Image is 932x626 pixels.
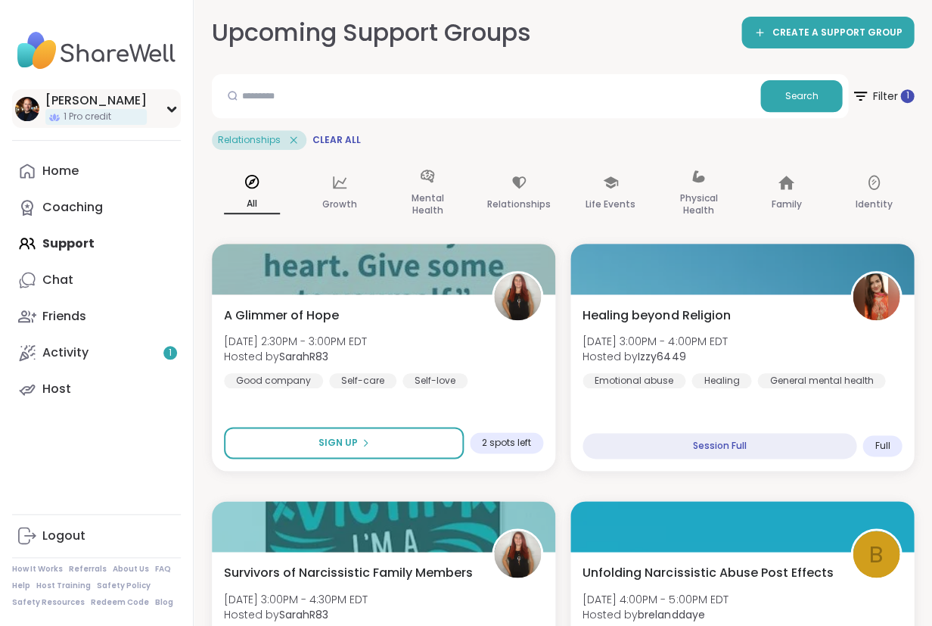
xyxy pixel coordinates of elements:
[12,518,181,554] a: Logout
[771,195,801,213] p: Family
[691,373,751,388] div: Healing
[224,373,323,388] div: Good company
[45,92,147,109] div: [PERSON_NAME]
[851,74,914,118] button: Filter 1
[69,564,107,575] a: Referrals
[224,564,473,582] span: Survivors of Narcissistic Family Members
[224,591,368,606] span: [DATE] 3:00PM - 4:30PM EDT
[113,564,149,575] a: About Us
[42,163,79,179] div: Home
[97,581,151,591] a: Safety Policy
[12,24,181,77] img: ShareWell Nav Logo
[42,528,85,544] div: Logout
[12,189,181,226] a: Coaching
[329,373,396,388] div: Self-care
[856,195,893,213] p: Identity
[64,111,111,123] span: 1 Pro credit
[12,153,181,189] a: Home
[12,262,181,298] a: Chat
[582,564,833,582] span: Unfolding Narcissistic Abuse Post Effects
[91,597,149,608] a: Redeem Code
[212,16,531,50] h2: Upcoming Support Groups
[482,437,531,449] span: 2 spots left
[399,189,455,220] p: Mental Health
[772,26,902,39] span: CREATE A SUPPORT GROUP
[155,597,173,608] a: Blog
[853,273,899,320] img: Izzy6449
[318,436,358,450] span: Sign Up
[15,97,39,121] img: Jaime_H
[42,272,73,288] div: Chat
[224,307,339,325] span: A Glimmer of Hope
[42,381,71,397] div: Host
[582,373,685,388] div: Emotional abuse
[906,89,909,102] span: 1
[582,433,856,459] div: Session Full
[741,17,914,48] a: CREATE A SUPPORT GROUP
[279,349,328,364] b: SarahR83
[851,78,914,114] span: Filter
[582,349,727,364] span: Hosted by
[42,308,86,325] div: Friends
[582,334,727,349] span: [DATE] 3:00PM - 4:00PM EDT
[322,195,357,213] p: Growth
[869,537,884,572] span: b
[36,581,91,591] a: Host Training
[402,373,468,388] div: Self-love
[586,195,635,213] p: Life Events
[279,606,328,621] b: SarahR83
[494,531,541,578] img: SarahR83
[582,606,728,621] span: Hosted by
[638,349,685,364] b: Izzy6449
[487,195,551,213] p: Relationships
[757,373,885,388] div: General mental health
[42,199,103,216] div: Coaching
[875,440,890,452] span: Full
[638,606,704,621] b: brelanddaye
[312,134,361,146] span: Clear All
[12,371,181,407] a: Host
[582,591,728,606] span: [DATE] 4:00PM - 5:00PM EDT
[218,134,281,146] span: Relationships
[224,334,367,349] span: [DATE] 2:30PM - 3:00PM EDT
[155,564,171,575] a: FAQ
[42,344,89,361] div: Activity
[169,347,172,360] span: 1
[12,597,85,608] a: Safety Resources
[784,89,818,103] span: Search
[12,581,30,591] a: Help
[760,80,842,112] button: Search
[224,349,367,364] span: Hosted by
[224,195,280,214] p: All
[12,298,181,335] a: Friends
[12,564,63,575] a: How It Works
[670,189,726,220] p: Physical Health
[224,606,368,621] span: Hosted by
[494,273,541,320] img: SarahR83
[12,335,181,371] a: Activity1
[582,307,730,325] span: Healing beyond Religion
[224,427,464,459] button: Sign Up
